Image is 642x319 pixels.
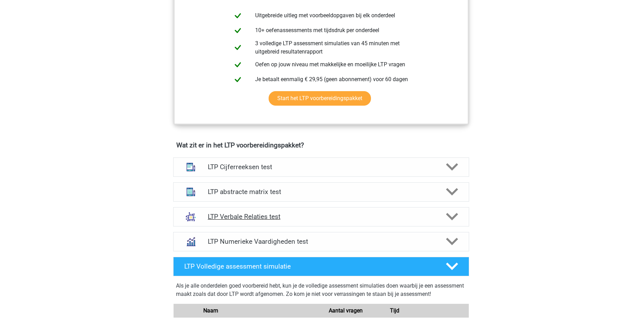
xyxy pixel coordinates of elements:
div: Als je alle onderdelen goed voorbereid hebt, kun je de volledige assessment simulaties doen waarb... [176,282,466,301]
img: abstracte matrices [182,183,200,201]
h4: LTP Cijferreeksen test [208,163,434,171]
h4: LTP abstracte matrix test [208,188,434,196]
a: LTP Volledige assessment simulatie [170,257,472,276]
a: abstracte matrices LTP abstracte matrix test [170,182,472,202]
h4: Wat zit er in het LTP voorbereidingspakket? [176,141,466,149]
div: Naam [198,307,321,315]
a: analogieen LTP Verbale Relaties test [170,207,472,226]
img: numeriek redeneren [182,233,200,251]
a: numeriek redeneren LTP Numerieke Vaardigheden test [170,232,472,251]
h4: LTP Numerieke Vaardigheden test [208,238,434,245]
div: Tijd [370,307,419,315]
a: cijferreeksen LTP Cijferreeksen test [170,157,472,177]
img: cijferreeksen [182,158,200,176]
a: Start het LTP voorbereidingspakket [269,91,371,106]
h4: LTP Verbale Relaties test [208,213,434,221]
img: analogieen [182,208,200,226]
h4: LTP Volledige assessment simulatie [184,262,435,270]
div: Aantal vragen [321,307,370,315]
